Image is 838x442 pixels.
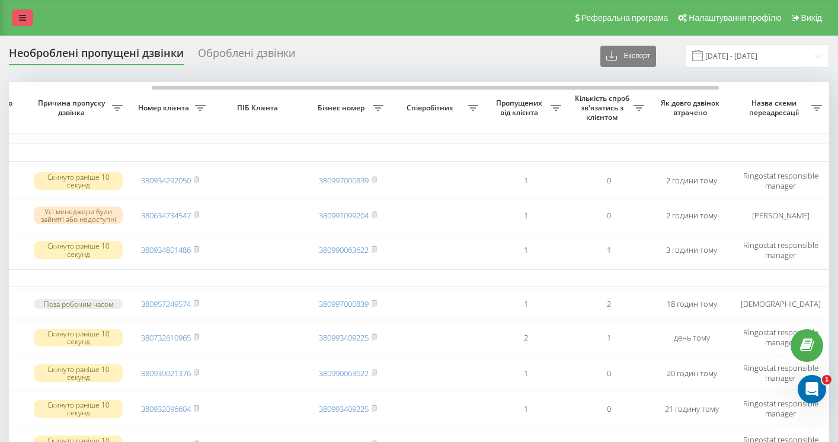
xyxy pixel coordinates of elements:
button: Експорт [600,46,656,67]
span: ПІБ Клієнта [222,103,296,113]
td: Ringostat responsible manager [733,164,828,198]
td: 18 годин тому [650,290,733,319]
a: 380990063622 [319,368,369,379]
td: [DEMOGRAPHIC_DATA] [733,290,828,319]
td: 0 [567,392,650,425]
td: 1 [484,290,567,319]
span: Як довго дзвінок втрачено [660,98,724,117]
td: Ringostat responsible manager [733,392,828,425]
span: Причина пропуску дзвінка [34,98,112,117]
td: 20 годин тому [650,357,733,390]
td: 2 [484,321,567,354]
td: 21 годину тому [650,392,733,425]
a: 380993409225 [319,332,369,343]
td: Ringostat responsible manager [733,321,828,354]
div: Скинуто раніше 10 секунд [34,172,123,190]
a: 380934292050 [141,175,191,186]
a: 380939021376 [141,368,191,379]
a: 380997000839 [319,175,369,186]
div: Скинуто раніше 10 секунд [34,364,123,382]
a: 380993409225 [319,403,369,414]
span: Реферальна програма [581,13,669,23]
td: 1 [567,234,650,267]
div: Скинуто раніше 10 секунд [34,400,123,418]
span: Пропущених від клієнта [490,98,551,117]
span: Номер клієнта [135,103,195,113]
td: Ringostat responsible manager [733,357,828,390]
td: 2 години тому [650,164,733,198]
a: 380634734547 [141,210,191,221]
div: Усі менеджери були зайняті або недоступні [34,206,123,224]
td: 0 [567,164,650,198]
span: Вихід [801,13,822,23]
div: Поза робочим часом [34,299,123,309]
td: [PERSON_NAME] [733,200,828,231]
td: 1 [567,321,650,354]
span: Кількість спроб зв'язатись з клієнтом [573,94,634,122]
a: 380732610965 [141,332,191,343]
div: Скинуто раніше 10 секунд [34,329,123,346]
td: 0 [567,357,650,390]
span: Назва схеми переадресації [739,98,811,117]
div: Скинуто раніше 10 секунд [34,241,123,259]
span: Співробітник [395,103,468,113]
td: 3 години тому [650,234,733,267]
span: Бізнес номер [312,103,373,113]
a: 380932096604 [141,403,191,414]
a: 380990063622 [319,244,369,255]
td: 0 [567,200,650,231]
td: день тому [650,321,733,354]
td: 1 [484,164,567,198]
a: 380997000839 [319,298,369,309]
td: 1 [484,234,567,267]
a: 380957249574 [141,298,191,309]
td: 1 [484,392,567,425]
a: 380934801486 [141,244,191,255]
td: Ringostat responsible manager [733,234,828,267]
a: 380991099204 [319,210,369,221]
td: 2 години тому [650,200,733,231]
span: 1 [822,375,831,384]
div: Оброблені дзвінки [198,47,295,65]
td: 2 [567,290,650,319]
span: Налаштування профілю [689,13,781,23]
iframe: Intercom live chat [798,375,826,403]
td: 1 [484,357,567,390]
div: Необроблені пропущені дзвінки [9,47,184,65]
td: 1 [484,200,567,231]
